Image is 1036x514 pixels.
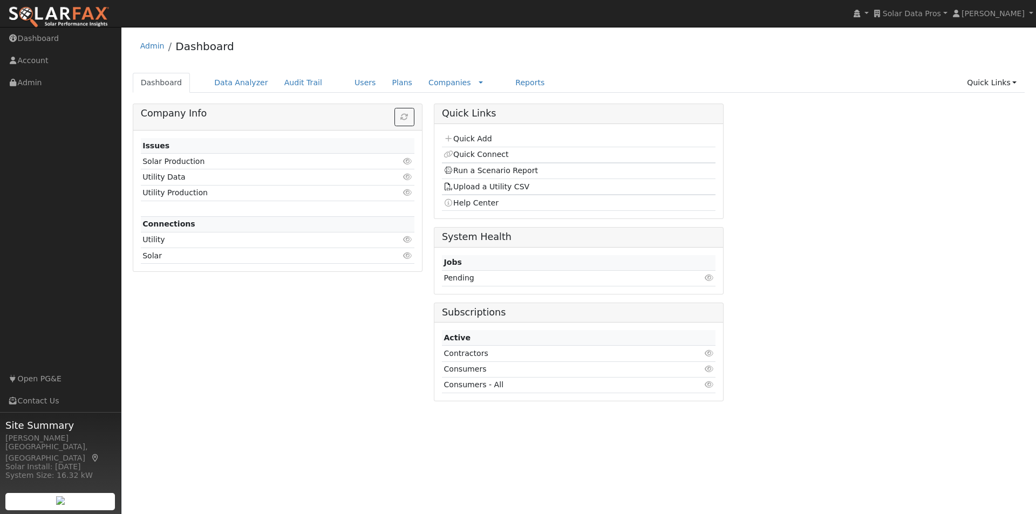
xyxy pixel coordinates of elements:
i: Click to view [403,173,413,181]
i: Click to view [704,349,714,357]
a: Run a Scenario Report [444,166,538,175]
td: Solar [141,248,370,264]
td: Utility Production [141,185,370,201]
a: Dashboard [133,73,190,93]
div: System Size: 16.32 kW [5,470,115,481]
a: Help Center [444,198,499,207]
a: Users [346,73,384,93]
a: Map [91,454,100,462]
h5: Subscriptions [442,307,715,318]
a: Quick Add [444,134,492,143]
img: SolarFax [8,6,110,29]
div: [GEOGRAPHIC_DATA], [GEOGRAPHIC_DATA] [5,441,115,464]
img: retrieve [56,496,65,505]
i: Click to view [704,381,714,388]
a: Quick Links [959,73,1025,93]
div: [PERSON_NAME] [5,433,115,444]
a: Plans [384,73,420,93]
span: [PERSON_NAME] [962,9,1025,18]
a: Data Analyzer [206,73,276,93]
i: Click to view [403,157,413,165]
div: Solar Install: [DATE] [5,461,115,472]
h5: Company Info [141,108,414,119]
td: Consumers [442,361,668,377]
strong: Jobs [444,258,461,266]
td: Utility Data [141,169,370,185]
a: Audit Trail [276,73,330,93]
a: Dashboard [175,40,234,53]
td: Solar Production [141,154,370,169]
td: Pending [442,270,639,286]
i: Click to view [403,236,413,243]
a: Admin [140,42,165,50]
strong: Issues [142,141,169,150]
span: Solar Data Pros [883,9,941,18]
i: Click to view [403,252,413,259]
td: Consumers - All [442,377,668,393]
i: Click to view [704,365,714,373]
h5: Quick Links [442,108,715,119]
strong: Active [444,333,471,342]
td: Contractors [442,346,668,361]
a: Upload a Utility CSV [444,182,529,191]
a: Quick Connect [444,150,508,159]
a: Companies [428,78,471,87]
i: Click to view [704,274,714,282]
span: Site Summary [5,418,115,433]
strong: Connections [142,220,195,228]
td: Utility [141,232,370,248]
i: Click to view [403,189,413,196]
h5: System Health [442,231,715,243]
a: Reports [507,73,553,93]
